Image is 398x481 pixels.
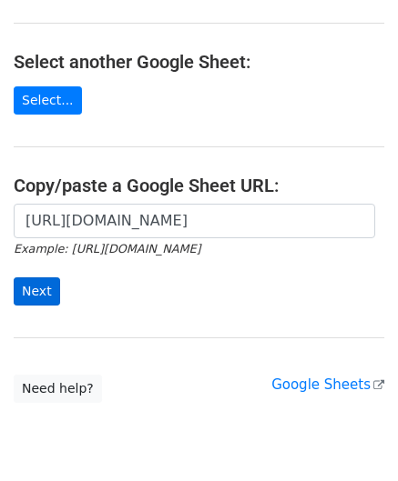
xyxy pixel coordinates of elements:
[271,376,384,393] a: Google Sheets
[14,51,384,73] h4: Select another Google Sheet:
[14,175,384,196] h4: Copy/paste a Google Sheet URL:
[14,204,375,238] input: Paste your Google Sheet URL here
[307,394,398,481] iframe: Chat Widget
[14,86,82,115] a: Select...
[14,242,200,256] small: Example: [URL][DOMAIN_NAME]
[14,375,102,403] a: Need help?
[14,277,60,306] input: Next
